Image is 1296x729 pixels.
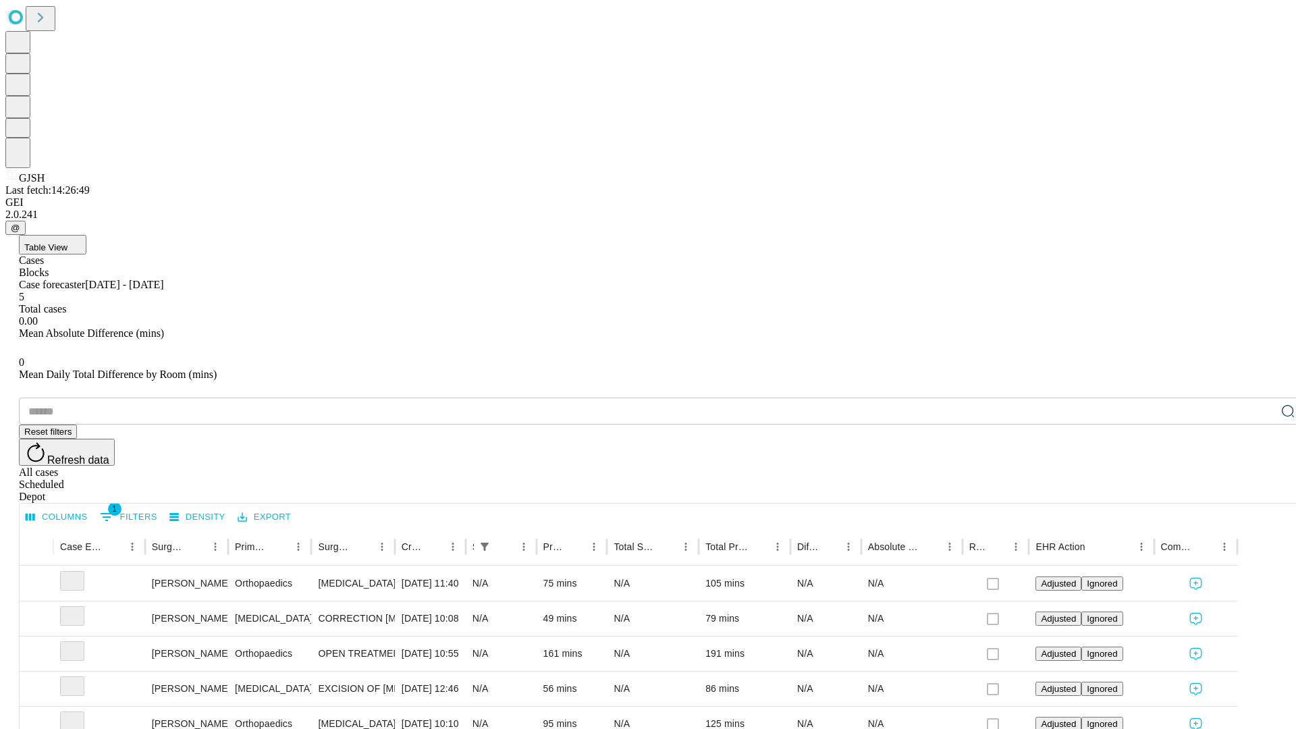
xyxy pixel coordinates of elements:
[85,279,163,290] span: [DATE] - [DATE]
[19,425,77,439] button: Reset filters
[749,537,768,556] button: Sort
[187,537,206,556] button: Sort
[24,427,72,437] span: Reset filters
[543,601,601,636] div: 49 mins
[443,537,462,556] button: Menu
[585,537,603,556] button: Menu
[5,221,26,235] button: @
[820,537,839,556] button: Sort
[1035,647,1081,661] button: Adjusted
[1035,682,1081,696] button: Adjusted
[425,537,443,556] button: Sort
[543,637,601,671] div: 161 mins
[1041,614,1076,624] span: Adjusted
[318,566,387,601] div: [MEDICAL_DATA] MEDIAL OR LATERAL MENISCECTOMY
[614,637,692,671] div: N/A
[839,537,858,556] button: Menu
[1087,614,1117,624] span: Ignored
[5,209,1291,221] div: 2.0.241
[969,541,987,552] div: Resolved in EHR
[206,537,225,556] button: Menu
[373,537,391,556] button: Menu
[19,356,24,368] span: 0
[705,672,784,706] div: 86 mins
[797,566,855,601] div: N/A
[1041,684,1076,694] span: Adjusted
[768,537,787,556] button: Menu
[514,537,533,556] button: Menu
[318,541,352,552] div: Surgery Name
[402,672,459,706] div: [DATE] 12:46
[614,601,692,636] div: N/A
[868,601,956,636] div: N/A
[473,541,474,552] div: Scheduled In Room Duration
[402,601,459,636] div: [DATE] 10:08
[11,223,20,233] span: @
[60,566,138,635] div: 7899151
[1035,576,1081,591] button: Adjusted
[614,541,656,552] div: Total Scheduled Duration
[940,537,959,556] button: Menu
[152,637,221,671] div: [PERSON_NAME], [PERSON_NAME]
[705,541,748,552] div: Total Predicted Duration
[318,672,387,706] div: EXCISION OF [MEDICAL_DATA] EXTENSIVE
[235,672,304,706] div: [MEDICAL_DATA]
[1041,578,1076,589] span: Adjusted
[289,537,308,556] button: Menu
[235,637,304,671] div: Orthopaedics
[354,537,373,556] button: Sort
[26,643,47,666] button: Expand
[988,537,1006,556] button: Sort
[473,672,530,706] div: N/A
[19,172,45,184] span: GJSH
[705,566,784,601] div: 105 mins
[657,537,676,556] button: Sort
[19,315,38,327] span: 0.00
[1081,647,1123,661] button: Ignored
[1087,684,1117,694] span: Ignored
[1041,719,1076,729] span: Adjusted
[5,196,1291,209] div: GEI
[1087,537,1106,556] button: Sort
[26,607,47,631] button: Expand
[1132,537,1151,556] button: Menu
[797,672,855,706] div: N/A
[566,537,585,556] button: Sort
[1035,541,1085,552] div: EHR Action
[921,537,940,556] button: Sort
[868,541,920,552] div: Absolute Difference
[402,541,423,552] div: Creation time
[705,601,784,636] div: 79 mins
[19,369,217,380] span: Mean Daily Total Difference by Room (mins)
[614,672,692,706] div: N/A
[235,566,304,601] div: Orthopaedics
[5,184,90,196] span: Last fetch: 14:26:49
[318,601,387,636] div: CORRECTION [MEDICAL_DATA], DISTAL [MEDICAL_DATA] [MEDICAL_DATA]
[26,572,47,596] button: Expand
[19,235,86,254] button: Table View
[1215,537,1234,556] button: Menu
[402,637,459,671] div: [DATE] 10:55
[1035,612,1081,626] button: Adjusted
[475,537,494,556] div: 1 active filter
[1081,682,1123,696] button: Ignored
[1081,612,1123,626] button: Ignored
[166,507,229,528] button: Density
[19,279,85,290] span: Case forecaster
[19,303,66,315] span: Total cases
[868,566,956,601] div: N/A
[60,601,138,670] div: 7891802
[123,537,142,556] button: Menu
[152,566,221,601] div: [PERSON_NAME], [PERSON_NAME]
[475,537,494,556] button: Show filters
[152,672,221,706] div: [PERSON_NAME]
[1041,649,1076,659] span: Adjusted
[402,566,459,601] div: [DATE] 11:40
[318,637,387,671] div: OPEN TREATMENT DISTAL RADIAL EXTRA ARTICULAR FRACTURE OR EPIPHYSEAL SEPARATION [MEDICAL_DATA]
[270,537,289,556] button: Sort
[19,327,164,339] span: Mean Absolute Difference (mins)
[495,537,514,556] button: Sort
[543,672,601,706] div: 56 mins
[1087,649,1117,659] span: Ignored
[97,506,161,528] button: Show filters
